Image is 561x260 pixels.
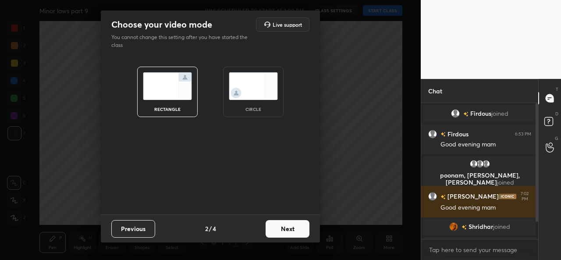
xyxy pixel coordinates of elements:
[493,223,510,230] span: joined
[421,79,449,103] p: Chat
[143,72,192,100] img: normalScreenIcon.ae25ed63.svg
[491,110,508,117] span: joined
[451,109,460,118] img: default.png
[229,72,278,100] img: circleScreenIcon.acc0effb.svg
[469,223,493,230] span: Shridhar
[499,194,516,199] img: iconic-dark.1390631f.png
[469,160,478,168] img: default.png
[449,222,458,231] img: 23f5ea6897054b72a3ff40690eb5decb.24043962_3
[518,191,531,202] div: 7:02 PM
[209,224,212,233] h4: /
[440,140,531,149] div: Good evening mam
[497,178,514,186] span: joined
[428,130,437,139] img: default.png
[266,220,309,238] button: Next
[205,224,208,233] h4: 2
[111,220,155,238] button: Previous
[213,224,216,233] h4: 4
[446,192,499,201] h6: [PERSON_NAME]
[440,132,446,137] img: no-rating-badge.077c3623.svg
[555,135,558,142] p: G
[111,19,212,30] h2: Choose your video mode
[462,225,467,230] img: no-rating-badge.077c3623.svg
[111,33,253,49] p: You cannot change this setting after you have started the class
[428,192,437,201] img: default.png
[236,107,271,111] div: circle
[421,103,538,239] div: grid
[476,160,484,168] img: default.png
[440,203,531,212] div: Good evening mam
[440,195,446,199] img: no-rating-badge.077c3623.svg
[482,160,490,168] img: default.png
[446,129,469,139] h6: Firdous
[555,110,558,117] p: D
[150,107,185,111] div: rectangle
[515,132,531,137] div: 6:53 PM
[463,112,469,117] img: no-rating-badge.077c3623.svg
[470,110,491,117] span: Firdous
[429,172,531,186] p: poonam, [PERSON_NAME], [PERSON_NAME]
[273,22,302,27] h5: Live support
[556,86,558,93] p: T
